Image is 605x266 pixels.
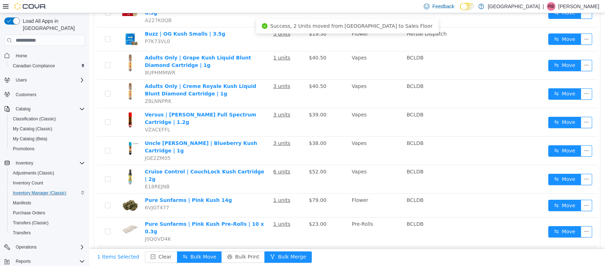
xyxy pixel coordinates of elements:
[317,70,334,76] span: BCLDB
[10,209,48,217] a: Purchase Orders
[7,134,88,144] button: My Catalog (Beta)
[260,152,315,181] td: Vapes
[13,200,31,206] span: Manifests
[13,52,30,60] a: Home
[56,127,168,140] a: Uncle [PERSON_NAME] | Blueberry Kush Cartridge | 1g
[492,132,503,144] button: icon: ellipsis
[32,126,50,144] img: Uncle Bob | Blueberry Kush Cartridge | 1g hero shot
[13,170,54,176] span: Adjustments (Classic)
[56,171,80,176] span: E18REJNB
[7,198,88,208] button: Manifests
[459,20,492,32] button: icon: swapMove
[10,135,50,143] a: My Catalog (Beta)
[16,244,37,250] span: Operations
[173,10,178,16] i: icon: check-circle
[184,208,201,214] u: 1 units
[32,98,50,116] img: Versus | Bubba Kush Full Spectrum Cartridge | 1.2g hero shot
[56,223,82,229] span: J0QGVD4K
[459,75,492,87] button: icon: swapMove
[16,53,27,59] span: Home
[492,104,503,115] button: icon: ellipsis
[10,125,55,133] a: My Catalog (Classic)
[543,2,544,11] p: |
[10,199,34,207] a: Manifests
[13,257,34,266] button: Reports
[13,257,85,266] span: Reports
[184,99,201,104] u: 3 units
[56,114,81,119] span: VZACEFFL
[13,210,45,216] span: Purchase Orders
[32,183,50,201] img: Pure Sunfarms | Pink Kush 14g hero shot
[317,156,334,161] span: BCLDB
[13,76,85,84] span: Users
[181,10,344,16] span: Success, 2 Units moved from [GEOGRAPHIC_DATA] to Sales Floor
[32,41,50,59] img: Adults Only | Grape Kush Liquid Blunt Diamond Cartridge | 1g hero shot
[10,125,85,133] span: My Catalog (Classic)
[13,90,39,99] a: Customers
[10,135,85,143] span: My Catalog (Beta)
[7,168,88,178] button: Adjustments (Classic)
[56,85,82,91] span: Z8LNNPRK
[10,209,85,217] span: Purchase Orders
[13,146,35,152] span: Promotions
[488,2,540,11] p: [GEOGRAPHIC_DATA]
[10,169,57,177] a: Adjustments (Classic)
[1,75,88,85] button: Users
[16,106,30,112] span: Catalog
[13,243,85,251] span: Operations
[1,158,88,168] button: Inventory
[16,160,33,166] span: Inventory
[32,207,50,225] img: Pure Sunfarms | Pink Kush Pre-Rolls | 10 x 0.3g hero shot
[492,161,503,172] button: icon: ellipsis
[13,90,85,99] span: Customers
[14,3,46,10] img: Cova
[10,62,58,70] a: Canadian Compliance
[317,208,334,214] span: BCLDB
[56,18,136,24] a: Buzz | OG Kush Smalls | 3.5g
[558,2,599,11] p: [PERSON_NAME]
[260,181,315,204] td: Flower
[220,156,237,161] span: $52.00
[13,116,56,122] span: Classification (Classic)
[2,238,56,250] button: 1 Items Selected
[13,230,31,236] span: Transfers
[7,124,88,134] button: My Catalog (Classic)
[56,184,143,190] a: Pure Sunfarms | Pink Kush 14g
[16,259,31,264] span: Reports
[260,124,315,152] td: Vapes
[56,238,88,250] button: icon: minus-squareClear
[260,233,315,256] td: Flower
[132,238,176,250] button: icon: printerBulk Print
[56,25,81,31] span: P7K73VL0
[260,204,315,233] td: Pre-Rolls
[7,144,88,154] button: Promotions
[10,145,85,153] span: Promotions
[13,190,66,196] span: Inventory Manager (Classic)
[10,179,85,187] span: Inventory Count
[459,132,492,144] button: icon: swapMove
[184,156,201,161] u: 6 units
[547,2,555,11] div: Ruby Bressan
[184,184,201,190] u: 1 units
[492,75,503,87] button: icon: ellipsis
[460,3,475,10] input: Dark Mode
[56,99,167,112] a: Versus | [PERSON_NAME] Full Spectrum Cartridge | 1.2g
[1,242,88,252] button: Operations
[13,136,47,142] span: My Catalog (Beta)
[260,67,315,95] td: Vapes
[492,20,503,32] button: icon: ellipsis
[220,18,237,24] span: $19.50
[10,115,59,123] a: Classification (Classic)
[459,161,492,172] button: icon: swapMove
[220,99,237,104] span: $39.00
[184,18,201,24] u: 5 units
[7,178,88,188] button: Inventory Count
[317,99,334,104] span: BCLDB
[7,61,88,71] button: Canadian Compliance
[1,50,88,61] button: Home
[220,184,237,190] span: $79.00
[220,42,237,47] span: $40.50
[56,70,167,83] a: Adults Only | Creme Royale Kush Liquid Blunt Diamond Cartridge | 1g
[13,159,36,167] button: Inventory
